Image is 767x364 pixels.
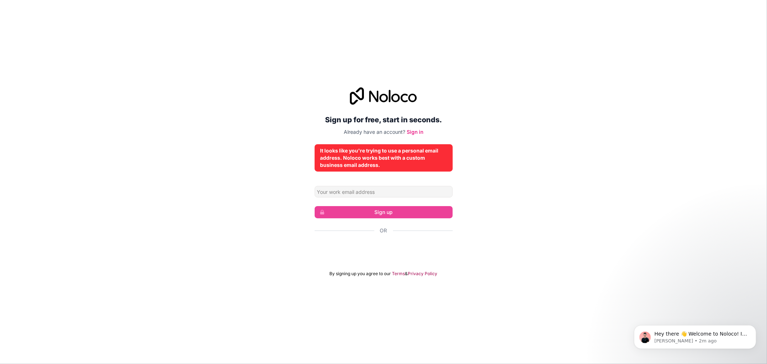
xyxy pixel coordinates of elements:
button: Sign up [315,206,453,218]
span: By signing up you agree to our [330,271,391,277]
div: It looks like you're trying to use a personal email address. Noloco works best with a custom busi... [320,147,447,169]
a: Sign in [407,129,423,135]
a: Terms [392,271,405,277]
span: Already have an account? [344,129,405,135]
a: Privacy Policy [408,271,438,277]
input: Email address [315,186,453,197]
iframe: Intercom notifications message [623,310,767,360]
span: & [405,271,408,277]
h2: Sign up for free, start in seconds. [315,113,453,126]
iframe: Botão Iniciar sessão com o Google [311,242,456,258]
span: Or [380,227,387,234]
